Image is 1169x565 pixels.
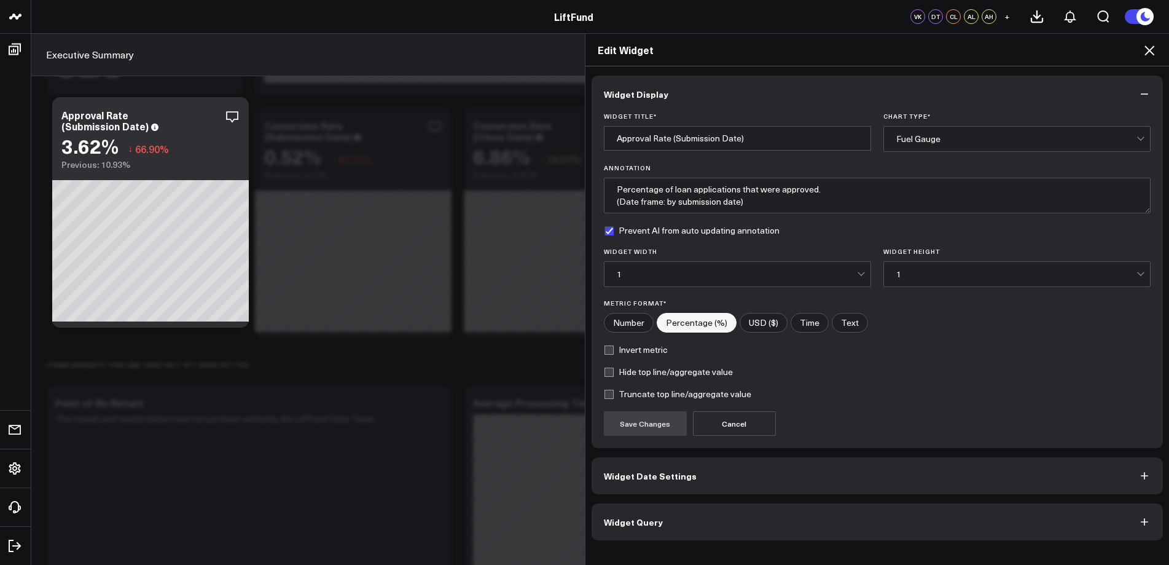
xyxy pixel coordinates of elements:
[604,126,871,151] input: Enter your widget title
[946,9,961,24] div: CL
[604,178,1151,213] textarea: Percentage of loan applications that were approved. (Date frame: by submission date)
[604,164,1151,172] label: Annotation
[791,313,829,333] label: Time
[592,76,1163,113] button: Widget Display
[598,43,1157,57] h2: Edit Widget
[604,367,733,377] label: Hide top line/aggregate value
[883,248,1151,255] label: Widget Height
[604,411,687,436] button: Save Changes
[604,313,654,333] label: Number
[604,345,668,355] label: Invert metric
[604,226,780,235] label: Prevent AI from auto updating annotation
[1004,12,1010,21] span: +
[604,389,751,399] label: Truncate top line/aggregate value
[604,248,871,255] label: Widget Width
[964,9,979,24] div: AL
[604,89,668,99] span: Widget Display
[740,313,788,333] label: USD ($)
[883,113,1151,120] label: Chart Type *
[604,517,663,527] span: Widget Query
[657,313,737,333] label: Percentage (%)
[896,269,1136,279] div: 1
[999,9,1014,24] button: +
[896,134,1136,144] div: Fuel Gauge
[592,457,1163,494] button: Widget Date Settings
[693,411,776,436] button: Cancel
[832,313,868,333] label: Text
[982,9,996,24] div: AH
[604,113,871,120] label: Widget Title *
[910,9,925,24] div: VK
[928,9,943,24] div: DT
[554,10,593,23] a: LiftFund
[592,504,1163,540] button: Widget Query
[617,269,857,279] div: 1
[604,471,697,481] span: Widget Date Settings
[604,299,1151,307] label: Metric Format*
